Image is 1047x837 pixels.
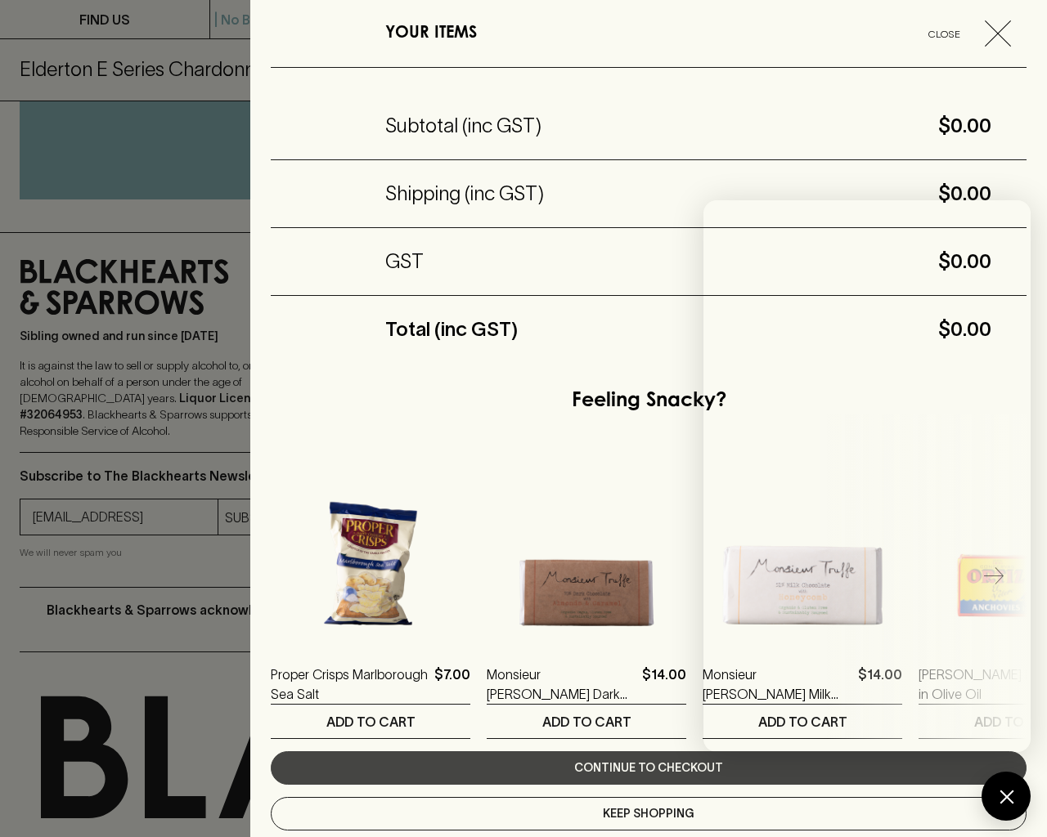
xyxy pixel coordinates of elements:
[542,712,631,732] p: ADD TO CART
[572,388,726,414] h5: Feeling Snacky?
[703,665,852,704] a: Monsieur [PERSON_NAME] Milk Chocolate With Honeycomb Bar
[326,712,416,732] p: ADD TO CART
[271,705,470,738] button: ADD TO CART
[385,316,518,342] h5: Total (inc GST)
[541,113,991,139] h5: $0.00
[703,450,902,649] img: Monsieur Truffe Milk Chocolate With Honeycomb Bar
[385,181,544,207] h5: Shipping (inc GST)
[910,25,978,43] span: Close
[385,248,424,275] h5: GST
[271,665,428,704] a: Proper Crisps Marlborough Sea Salt
[910,20,1024,47] button: Close
[385,113,541,139] h5: Subtotal (inc GST)
[271,797,1027,830] button: Keep Shopping
[385,20,477,47] h6: YOUR ITEMS
[487,450,686,649] img: Monsieur Truffe Dark Chocolate with Almonds & Caramel
[642,665,686,704] p: $14.00
[703,705,902,738] button: ADD TO CART
[424,248,991,275] h5: $0.00
[544,181,991,207] h5: $0.00
[487,665,636,704] a: Monsieur [PERSON_NAME] Dark Chocolate with Almonds & Caramel
[518,316,991,342] h5: $0.00
[434,665,470,704] p: $7.00
[271,450,470,649] img: Proper Crisps Marlborough Sea Salt
[487,705,686,738] button: ADD TO CART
